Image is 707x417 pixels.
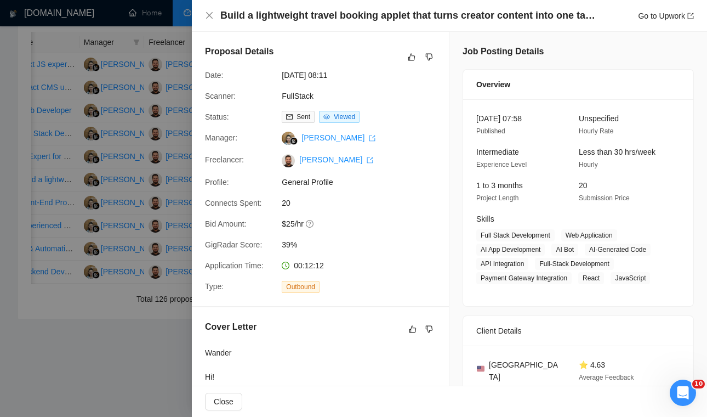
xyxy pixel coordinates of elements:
button: like [405,50,418,64]
span: Payment Gateway Integration [476,272,572,284]
h5: Proposal Details [205,45,273,58]
span: React [578,272,604,284]
span: clock-circle [282,262,289,269]
span: close [205,11,214,20]
span: Sent [297,113,310,121]
h5: Cover Letter [205,320,256,334]
span: AI-Generated Code [585,244,651,256]
span: Freelancer: [205,155,244,164]
a: FullStack [282,92,313,100]
a: [PERSON_NAME] export [299,155,373,164]
button: like [406,323,419,336]
span: 1 to 3 months [476,181,523,190]
div: Client Details [476,316,680,346]
img: c1G6oFvQWOK_rGeOIegVZUbDQsuYj_xB4b-sGzW8-UrWMS8Fcgd0TEwtWxuU7AZ-gB [282,154,295,167]
span: Manager: [205,133,237,142]
span: like [409,325,417,334]
span: [DATE] 07:58 [476,114,522,123]
span: Type: [205,282,224,291]
span: 20 [579,181,588,190]
span: Published [476,127,505,135]
h4: Build a lightweight travel booking applet that turns creator content into one tap bookable trips [220,9,598,22]
span: Experience Level [476,161,527,168]
span: Full-Stack Development [535,258,613,270]
span: Unspecified [579,114,619,123]
span: question-circle [306,219,315,228]
button: Close [205,393,242,410]
span: Connects Spent: [205,199,262,207]
span: AI App Development [476,244,545,256]
span: Outbound [282,281,320,293]
span: Application Time: [205,261,264,270]
span: Submission Price [579,194,630,202]
span: Status: [205,112,229,121]
iframe: Intercom live chat [670,380,696,406]
span: 39% [282,239,446,251]
span: Average Feedback [579,374,634,381]
button: dislike [423,323,436,336]
span: [DATE] 08:11 [282,69,446,81]
span: Hourly [579,161,598,168]
button: Close [205,11,214,20]
span: Date: [205,71,223,80]
span: 00:12:12 [294,261,324,270]
span: Intermediate [476,148,519,156]
span: export [687,13,694,19]
h5: Job Posting Details [463,45,544,58]
span: Skills [476,215,494,223]
span: Project Length [476,194,518,202]
span: Viewed [334,113,355,121]
span: Less than 30 hrs/week [579,148,655,156]
span: JavaScript [611,272,650,284]
span: Hourly Rate [579,127,613,135]
span: Full Stack Development [476,229,555,241]
span: eye [323,114,330,120]
a: [PERSON_NAME] export [301,133,375,142]
span: GigRadar Score: [205,240,262,249]
span: export [369,135,375,142]
a: Go to Upworkexport [638,12,694,20]
span: Bid Amount: [205,219,247,228]
span: General Profile [282,176,446,188]
img: 🇺🇸 [477,365,484,373]
span: Overview [476,78,510,91]
span: like [408,53,415,61]
img: gigradar-bm.png [290,137,298,145]
span: API Integration [476,258,528,270]
span: Profile: [205,178,229,187]
span: 10 [692,380,705,388]
span: Scanner: [205,92,236,100]
span: dislike [425,325,433,334]
span: mail [286,114,293,120]
span: dislike [425,53,433,61]
button: dislike [423,50,436,64]
span: AI Bot [551,244,578,256]
span: Close [214,396,233,408]
span: ⭐ 4.63 [579,360,605,369]
span: export [367,157,373,164]
span: [GEOGRAPHIC_DATA] [489,359,561,383]
span: Web Application [561,229,617,241]
span: $25/hr [282,218,446,230]
span: 20 [282,197,446,209]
